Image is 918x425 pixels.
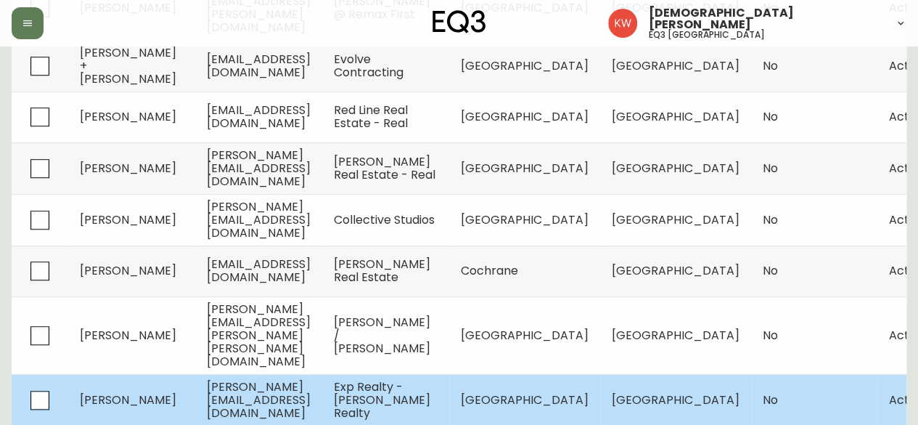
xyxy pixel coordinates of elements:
span: [GEOGRAPHIC_DATA] [612,57,739,74]
span: [EMAIL_ADDRESS][DOMAIN_NAME] [207,102,311,131]
span: [GEOGRAPHIC_DATA] [461,57,589,74]
span: No [763,160,778,177]
span: [PERSON_NAME] [80,262,176,279]
span: [PERSON_NAME][EMAIL_ADDRESS][DOMAIN_NAME] [207,379,311,421]
span: [PERSON_NAME] [80,160,176,177]
span: Cochrane [461,262,518,279]
span: Red Line Real Estate - Real [334,102,408,131]
span: [PERSON_NAME][EMAIL_ADDRESS][DOMAIN_NAME] [207,147,311,190]
span: [GEOGRAPHIC_DATA] [461,327,589,344]
span: [PERSON_NAME] Real Estate [334,256,430,286]
span: [GEOGRAPHIC_DATA] [612,211,739,228]
span: [GEOGRAPHIC_DATA] [461,392,589,408]
span: [GEOGRAPHIC_DATA] [612,262,739,279]
span: [PERSON_NAME] [80,392,176,408]
span: [PERSON_NAME][EMAIL_ADDRESS][DOMAIN_NAME] [207,198,311,241]
span: [GEOGRAPHIC_DATA] [612,392,739,408]
span: No [763,108,778,125]
span: Evolve Contracting [334,51,403,81]
span: [PERSON_NAME] + [PERSON_NAME] [80,44,176,87]
span: [GEOGRAPHIC_DATA] [612,160,739,177]
span: [GEOGRAPHIC_DATA] [612,327,739,344]
span: [PERSON_NAME] [80,327,176,344]
span: [GEOGRAPHIC_DATA] [461,160,589,177]
span: [EMAIL_ADDRESS][DOMAIN_NAME] [207,256,311,286]
span: [PERSON_NAME] [80,108,176,125]
img: f33162b67396b0982c40ce2a87247151 [608,9,637,38]
span: No [763,327,778,344]
span: No [763,262,778,279]
span: [GEOGRAPHIC_DATA] [612,108,739,125]
span: No [763,211,778,228]
span: [PERSON_NAME] / [PERSON_NAME] [334,314,430,357]
span: Exp Realty - [PERSON_NAME] Realty [334,379,430,421]
span: [GEOGRAPHIC_DATA] [461,211,589,228]
h5: eq3 [GEOGRAPHIC_DATA] [649,31,765,39]
span: [GEOGRAPHIC_DATA] [461,108,589,125]
span: [PERSON_NAME] Real Estate - Real [334,153,435,183]
span: Collective Studios [334,211,435,228]
span: [DEMOGRAPHIC_DATA][PERSON_NAME] [649,7,883,31]
span: [PERSON_NAME] [80,211,176,228]
img: logo [433,10,486,33]
span: No [763,392,778,408]
span: No [763,57,778,74]
span: [PERSON_NAME][EMAIL_ADDRESS][PERSON_NAME][PERSON_NAME][DOMAIN_NAME] [207,301,311,370]
span: [EMAIL_ADDRESS][DOMAIN_NAME] [207,51,311,81]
